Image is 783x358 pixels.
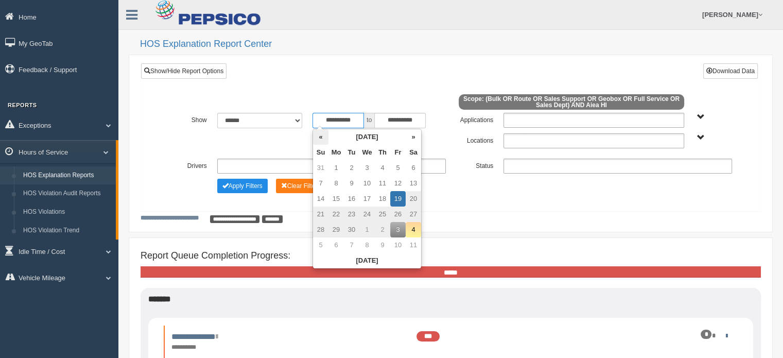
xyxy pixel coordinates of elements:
label: Applications [451,113,499,125]
td: 12 [390,176,406,191]
th: We [359,145,375,160]
label: Drivers [164,159,212,171]
td: 26 [390,207,406,222]
td: 2 [344,160,359,176]
td: 28 [313,222,328,237]
td: 4 [375,160,390,176]
th: » [406,129,421,145]
td: 6 [328,237,344,253]
td: 13 [406,176,421,191]
th: Tu [344,145,359,160]
button: Download Data [703,63,758,79]
th: Fr [390,145,406,160]
td: 15 [328,191,344,207]
td: 3 [390,222,406,237]
label: Show [164,113,212,125]
td: 22 [328,207,344,222]
label: Locations [451,133,499,146]
span: Scope: (Bulk OR Route OR Sales Support OR Geobox OR Full Service OR Sales Dept) AND Aiea HI [459,94,685,110]
td: 30 [344,222,359,237]
th: Su [313,145,328,160]
th: Th [375,145,390,160]
td: 14 [313,191,328,207]
th: [DATE] [313,253,421,268]
td: 7 [344,237,359,253]
td: 4 [406,222,421,237]
a: Show/Hide Report Options [141,63,227,79]
button: Change Filter Options [217,179,268,193]
td: 6 [406,160,421,176]
td: 20 [406,191,421,207]
td: 1 [359,222,375,237]
td: 19 [390,191,406,207]
td: 5 [313,237,328,253]
th: « [313,129,328,145]
td: 10 [359,176,375,191]
td: 9 [344,176,359,191]
td: 5 [390,160,406,176]
td: 9 [375,237,390,253]
td: 11 [406,237,421,253]
td: 17 [359,191,375,207]
td: 7 [313,176,328,191]
td: 3 [359,160,375,176]
td: 27 [406,207,421,222]
td: 11 [375,176,390,191]
td: 1 [328,160,344,176]
td: 2 [375,222,390,237]
a: HOS Violation Trend [19,221,116,240]
th: Mo [328,145,344,160]
a: HOS Violations [19,203,116,221]
td: 18 [375,191,390,207]
td: 25 [375,207,390,222]
a: HOS Explanation Reports [19,166,116,185]
td: 21 [313,207,328,222]
td: 31 [313,160,328,176]
th: [DATE] [328,129,406,145]
button: Change Filter Options [276,179,326,193]
td: 23 [344,207,359,222]
span: to [364,113,374,128]
label: Status [451,159,499,171]
td: 8 [328,176,344,191]
td: 10 [390,237,406,253]
td: 16 [344,191,359,207]
th: Sa [406,145,421,160]
td: 24 [359,207,375,222]
td: 8 [359,237,375,253]
h4: Report Queue Completion Progress: [141,251,761,261]
a: HOS Violation Audit Reports [19,184,116,203]
h2: HOS Explanation Report Center [140,39,773,49]
td: 29 [328,222,344,237]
